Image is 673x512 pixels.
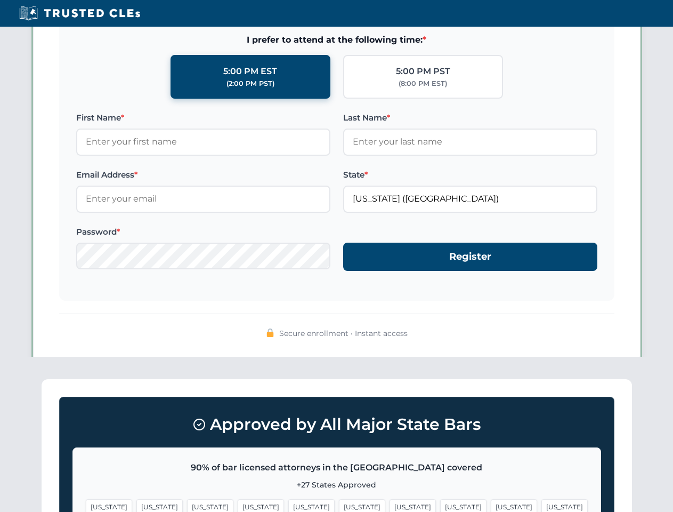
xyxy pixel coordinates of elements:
[396,65,450,78] div: 5:00 PM PST
[16,5,143,21] img: Trusted CLEs
[343,111,597,124] label: Last Name
[266,329,274,337] img: 🔒
[76,169,330,181] label: Email Address
[279,327,408,339] span: Secure enrollment • Instant access
[76,33,597,47] span: I prefer to attend at the following time:
[343,129,597,155] input: Enter your last name
[343,169,597,181] label: State
[72,410,601,439] h3: Approved by All Major State Bars
[226,78,274,89] div: (2:00 PM PST)
[76,111,330,124] label: First Name
[76,186,330,212] input: Enter your email
[343,243,597,271] button: Register
[86,479,588,491] p: +27 States Approved
[343,186,597,212] input: Florida (FL)
[86,461,588,475] p: 90% of bar licensed attorneys in the [GEOGRAPHIC_DATA] covered
[223,65,277,78] div: 5:00 PM EST
[76,226,330,238] label: Password
[76,129,330,155] input: Enter your first name
[399,78,447,89] div: (8:00 PM EST)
